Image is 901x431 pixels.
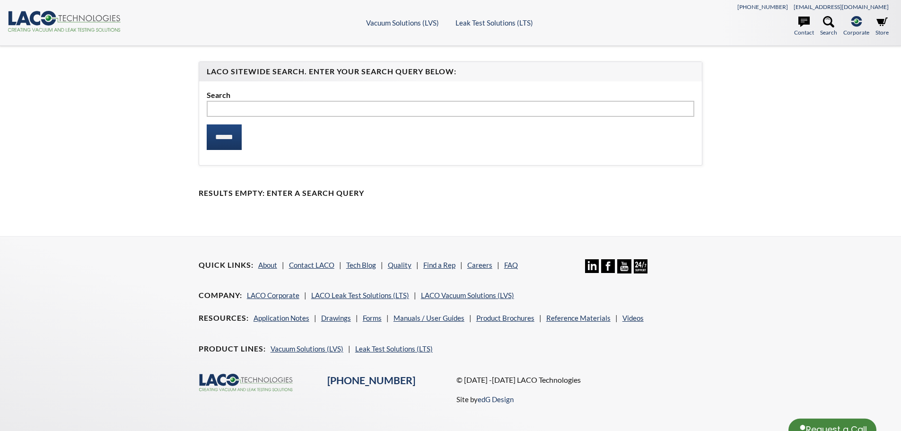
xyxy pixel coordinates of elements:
[289,261,334,269] a: Contact LACO
[199,290,242,300] h4: Company
[207,67,695,77] h4: LACO Sitewide Search. Enter your Search Query Below:
[254,314,309,322] a: Application Notes
[634,259,647,273] img: 24/7 Support Icon
[327,374,415,387] a: [PHONE_NUMBER]
[737,3,788,10] a: [PHONE_NUMBER]
[394,314,464,322] a: Manuals / User Guides
[820,16,837,37] a: Search
[467,261,492,269] a: Careers
[366,18,439,27] a: Vacuum Solutions (LVS)
[456,374,703,386] p: © [DATE] -[DATE] LACO Technologies
[794,16,814,37] a: Contact
[423,261,455,269] a: Find a Rep
[199,188,703,198] h4: Results Empty: Enter a Search Query
[843,28,869,37] span: Corporate
[207,89,695,101] label: Search
[421,291,514,299] a: LACO Vacuum Solutions (LVS)
[476,314,534,322] a: Product Brochures
[546,314,611,322] a: Reference Materials
[363,314,382,322] a: Forms
[355,344,433,353] a: Leak Test Solutions (LTS)
[199,344,266,354] h4: Product Lines
[199,260,254,270] h4: Quick Links
[388,261,411,269] a: Quality
[456,394,514,405] p: Site by
[271,344,343,353] a: Vacuum Solutions (LVS)
[622,314,644,322] a: Videos
[875,16,889,37] a: Store
[346,261,376,269] a: Tech Blog
[634,266,647,275] a: 24/7 Support
[794,3,889,10] a: [EMAIL_ADDRESS][DOMAIN_NAME]
[247,291,299,299] a: LACO Corporate
[455,18,533,27] a: Leak Test Solutions (LTS)
[258,261,277,269] a: About
[478,395,514,404] a: edG Design
[199,313,249,323] h4: Resources
[504,261,518,269] a: FAQ
[311,291,409,299] a: LACO Leak Test Solutions (LTS)
[321,314,351,322] a: Drawings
